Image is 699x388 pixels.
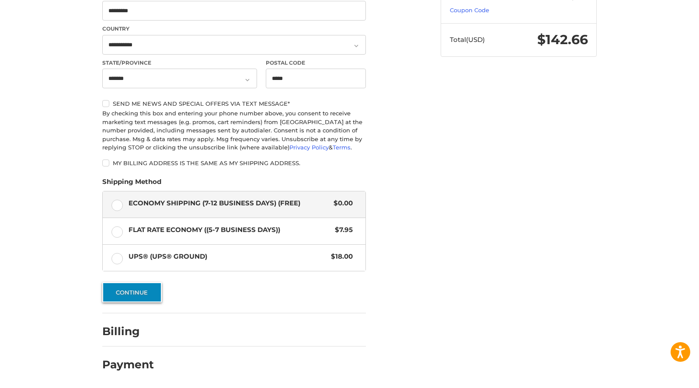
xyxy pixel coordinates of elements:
h2: Payment [102,358,154,371]
label: State/Province [102,59,257,67]
span: $0.00 [329,198,353,208]
button: Continue [102,282,162,302]
span: $142.66 [537,31,588,48]
label: Postal Code [266,59,366,67]
span: Economy Shipping (7-12 Business Days) (Free) [129,198,330,208]
a: Coupon Code [450,7,489,14]
a: Terms [333,144,351,151]
legend: Shipping Method [102,177,161,191]
h2: Billing [102,325,153,338]
span: $18.00 [327,252,353,262]
label: Send me news and special offers via text message* [102,100,366,107]
div: By checking this box and entering your phone number above, you consent to receive marketing text ... [102,109,366,152]
span: UPS® (UPS® Ground) [129,252,327,262]
span: $7.95 [330,225,353,235]
span: Flat Rate Economy ((5-7 Business Days)) [129,225,331,235]
label: My billing address is the same as my shipping address. [102,159,366,166]
span: Total (USD) [450,35,485,44]
label: Country [102,25,366,33]
a: Privacy Policy [289,144,329,151]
